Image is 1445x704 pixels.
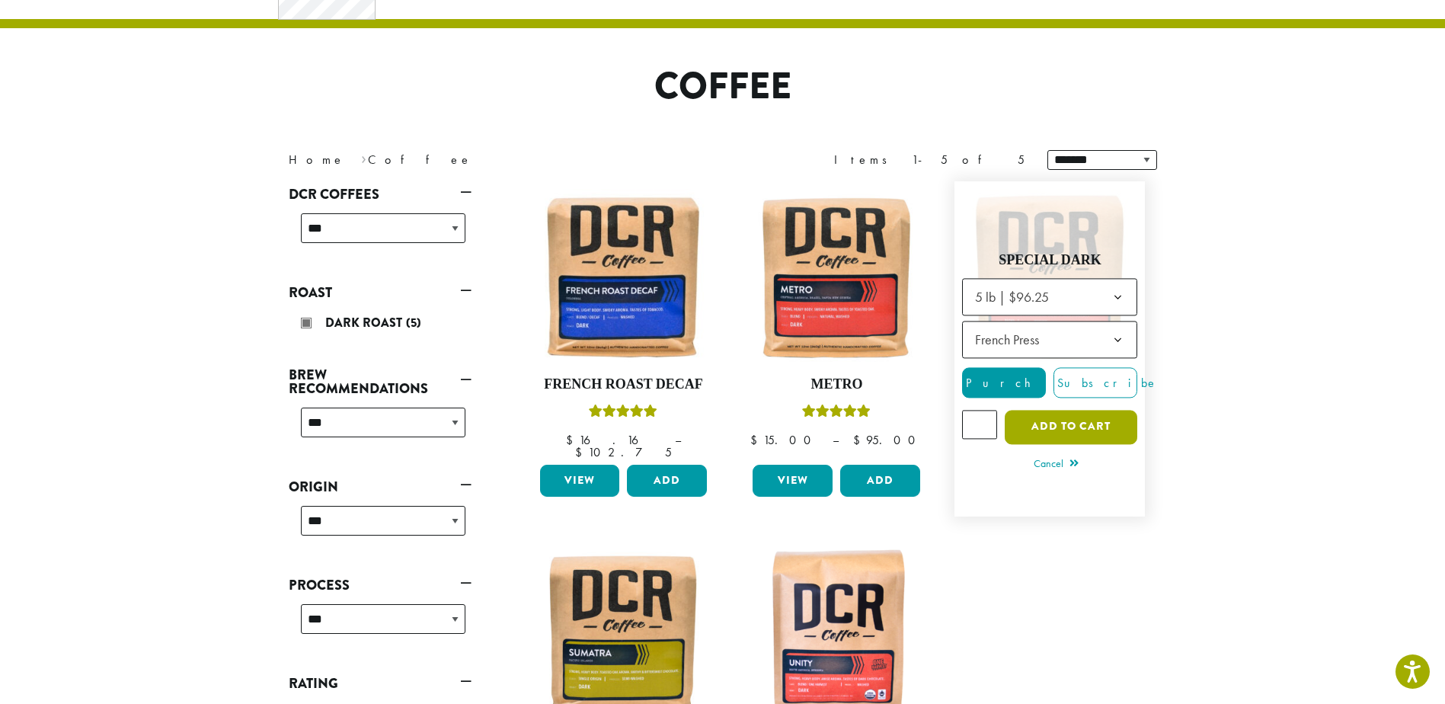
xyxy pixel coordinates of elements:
a: Home [289,152,345,168]
span: 5 lb | $96.25 [975,288,1049,306]
a: DCR Coffees [289,181,472,207]
div: Process [289,598,472,652]
span: $ [853,432,866,448]
span: – [675,432,681,448]
span: $ [575,444,588,460]
a: MetroRated 5.00 out of 5 [749,189,924,459]
div: Items 1-5 of 5 [834,151,1025,169]
span: › [361,146,366,169]
a: Brew Recommendations [289,362,472,402]
h4: Metro [749,376,924,393]
span: 5 lb | $96.25 [969,282,1064,312]
span: – [833,432,839,448]
div: DCR Coffees [289,207,472,261]
button: Add [627,465,707,497]
div: Roast [289,306,472,344]
a: Cancel [1034,454,1079,475]
span: 5 lb | $96.25 [962,278,1137,315]
img: Metro-12oz-300x300.jpg [749,189,924,364]
bdi: 102.75 [575,444,672,460]
nav: Breadcrumb [289,151,700,169]
a: Rating [289,670,472,696]
span: $ [566,432,579,448]
div: Rated 5.00 out of 5 [589,402,657,425]
div: Brew Recommendations [289,402,472,456]
span: (5) [406,314,421,331]
a: View [753,465,833,497]
a: Process [289,572,472,598]
span: French Press [975,331,1039,348]
h4: Special Dark [962,252,1137,269]
a: View [540,465,620,497]
h4: French Roast Decaf [536,376,711,393]
div: Origin [289,500,472,554]
button: Add to cart [1005,410,1137,444]
bdi: 16.16 [566,432,660,448]
span: Purchase [963,375,1092,391]
a: Roast [289,280,472,306]
span: French Press [962,321,1137,358]
img: French-Roast-Decaf-12oz-300x300.jpg [535,189,711,364]
bdi: 95.00 [853,432,922,448]
span: $ [750,432,763,448]
a: Origin [289,474,472,500]
a: French Roast DecafRated 5.00 out of 5 [536,189,711,459]
span: Subscribe [1054,375,1158,391]
input: Product quantity [962,410,997,439]
button: Add [840,465,920,497]
span: Dark Roast [325,314,406,331]
span: French Press [969,325,1054,354]
h1: Coffee [277,65,1168,109]
div: Rated 5.00 out of 5 [802,402,871,425]
bdi: 15.00 [750,432,818,448]
a: Rated 5.00 out of 5 [962,189,1137,509]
